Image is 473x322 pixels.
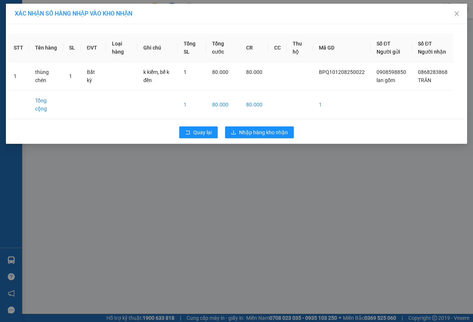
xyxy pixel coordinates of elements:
td: Bất kỳ [81,62,106,91]
td: Tổng cộng [29,91,63,119]
td: 1 [178,91,206,119]
span: k kiểm, bể k đền [143,69,169,83]
button: Close [446,4,467,24]
td: thùng chén [29,62,63,91]
th: Loại hàng [106,34,138,62]
span: XÁC NHẬN SỐ HÀNG NHẬP VÀO KHO NHẬN [15,10,132,17]
span: VPMC1208250005 [37,47,79,52]
span: close [454,11,460,17]
th: Tổng cước [206,34,240,62]
th: Tổng SL [178,34,206,62]
span: 13:30:47 [DATE] [16,54,45,58]
span: TRÂN [418,77,431,83]
span: In ngày: [2,54,45,58]
span: Nhập hàng kho nhận [239,128,288,136]
span: BPQ101208250022 [319,69,365,75]
span: Quay lại [193,128,212,136]
span: [PERSON_NAME]: [2,48,78,52]
span: lan gốm [377,77,395,83]
span: 1 [184,69,187,75]
span: Số ĐT [377,41,391,47]
strong: ĐỒNG PHƯỚC [58,4,101,10]
span: download [231,130,236,136]
span: 01 Võ Văn Truyện, KP.1, Phường 2 [58,22,102,31]
span: Người nhận [418,49,446,55]
td: 80.000 [206,91,240,119]
th: ĐVT [81,34,106,62]
th: STT [8,34,29,62]
span: rollback [185,130,190,136]
span: ----------------------------------------- [20,40,91,46]
img: logo [3,4,35,37]
span: 0908598850 [377,69,406,75]
td: 1 [313,91,371,119]
th: Tên hàng [29,34,63,62]
button: downloadNhập hàng kho nhận [225,126,294,138]
span: 80.000 [246,69,262,75]
td: 1 [8,62,29,91]
span: Bến xe [GEOGRAPHIC_DATA] [58,12,99,21]
th: Ghi chú [137,34,177,62]
span: Người gửi [377,49,400,55]
th: CC [268,34,287,62]
span: 1 [69,73,72,79]
th: Thu hộ [287,34,313,62]
th: Mã GD [313,34,371,62]
button: rollbackQuay lại [179,126,218,138]
th: CR [240,34,268,62]
td: 80.000 [240,91,268,119]
span: 80.000 [212,69,228,75]
span: Số ĐT [418,41,432,47]
span: Hotline: 19001152 [58,33,91,37]
span: 0868283868 [418,69,448,75]
th: SL [63,34,81,62]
